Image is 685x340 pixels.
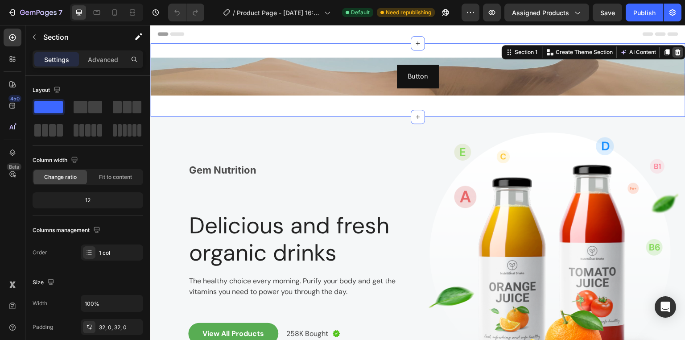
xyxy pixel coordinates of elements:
span: Save [600,9,615,17]
div: Section 1 [363,23,389,31]
input: Auto [81,295,143,311]
span: Fit to content [99,173,132,181]
p: Advanced [88,55,118,64]
p: 7 [58,7,62,18]
div: Layout [33,84,62,96]
div: Publish [633,8,656,17]
div: Beta [7,163,21,170]
p: Section [43,32,116,42]
button: View All Products [38,298,128,319]
div: Order [33,249,47,257]
p: Settings [44,55,69,64]
p: Create Theme Section [405,23,462,31]
div: Undo/Redo [168,4,204,21]
button: <p>Button</p> [247,40,289,63]
div: Padding [33,323,53,331]
div: 32, 0, 32, 0 [99,323,141,332]
div: 450 [8,95,21,102]
div: Open Intercom Messenger [655,296,676,318]
span: / [233,8,235,17]
button: 7 [4,4,66,21]
span: Product Page - [DATE] 16:39:48 [237,8,321,17]
button: AI Content [468,22,508,33]
strong: Gem Nutrition [39,139,106,151]
div: Columns management [33,224,102,236]
span: Assigned Products [512,8,569,17]
p: Button [257,45,278,58]
p: The healthy choice every morning. Purify your body and get the vitamins you need to power you thr... [39,251,256,272]
p: 258K Bought [136,303,178,314]
span: Change ratio [44,173,77,181]
span: Default [351,8,370,17]
div: Column width [33,154,80,166]
button: Assigned Products [504,4,589,21]
button: Save [593,4,622,21]
div: View All Products [52,303,114,314]
h2: Delicious and fresh organic drinks [38,186,257,242]
div: Width [33,299,47,307]
span: Need republishing [386,8,431,17]
div: 1 col [99,249,141,257]
img: Alt Image [182,305,190,312]
iframe: Design area [150,25,685,340]
div: 12 [34,194,141,207]
div: Size [33,277,56,289]
button: Publish [626,4,663,21]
